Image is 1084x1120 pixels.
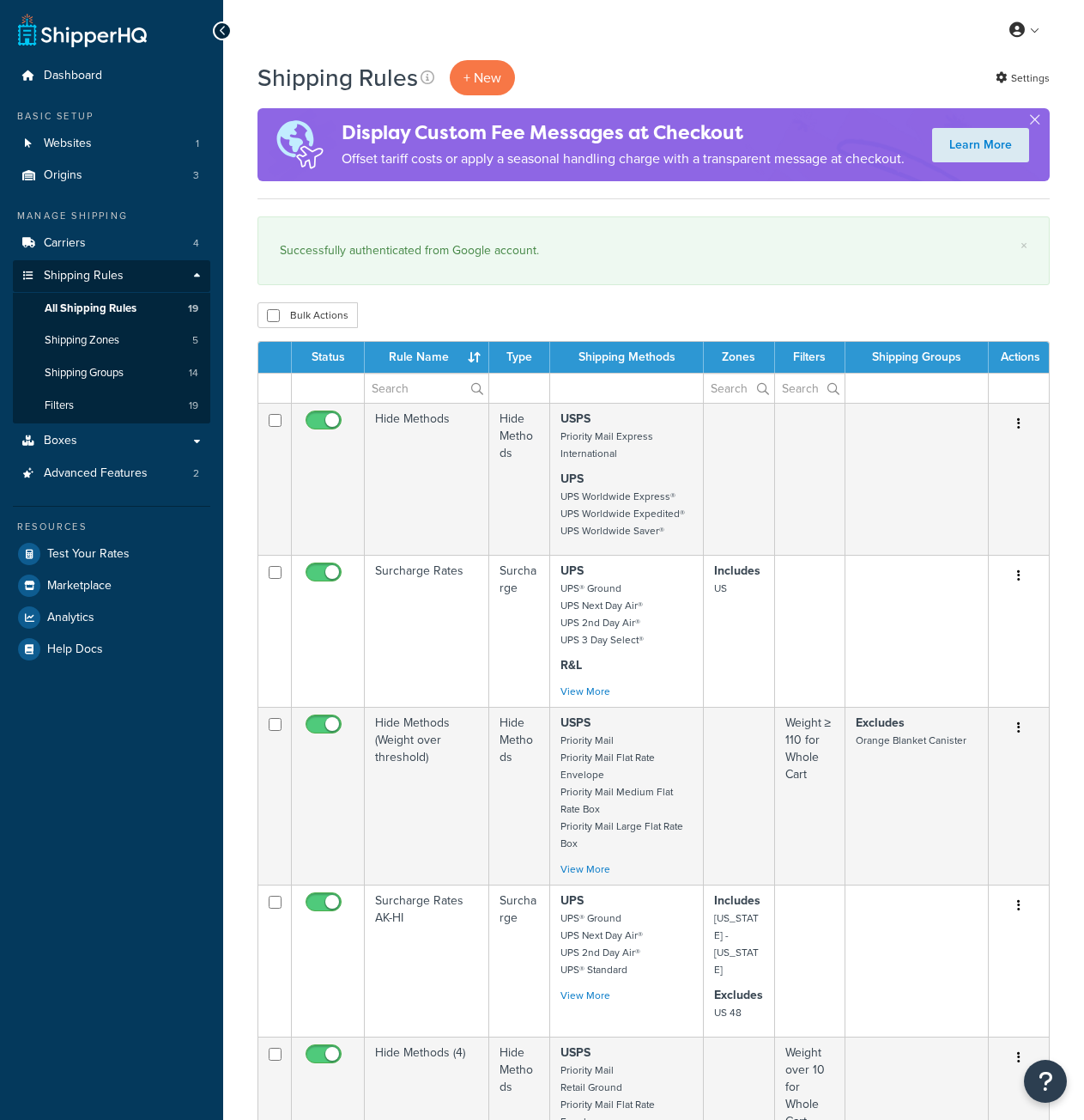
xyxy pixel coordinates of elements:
a: Filters 19 [13,390,210,422]
span: All Shipping Rules [45,301,136,316]
h4: Display Custom Fee Messages at Checkout [342,119,905,147]
th: Type [489,342,551,373]
span: Shipping Groups [45,366,124,380]
td: Hide Methods [489,707,551,885]
small: Orange Blanket Canister [856,733,966,748]
a: Settings [996,66,1050,90]
li: All Shipping Rules [13,293,210,325]
th: Status [292,342,365,373]
a: View More [560,988,610,1003]
li: Websites [13,128,210,160]
li: Advanced Features [13,458,210,490]
small: UPS Worldwide Express® UPS Worldwide Expedited® UPS Worldwide Saver® [560,489,685,539]
span: 1 [196,137,199,151]
a: ShipperHQ Home [18,13,147,47]
th: Shipping Methods [550,342,704,373]
span: Dashboard [44,69,102,83]
img: duties-banner-06bc72dcb5fe05cb3f9472aba00be2ae8eb53ab6f0d8bb03d382ba314ac3c341.png [257,108,342,181]
span: Marketplace [47,579,112,593]
strong: Includes [714,892,760,910]
small: UPS® Ground UPS Next Day Air® UPS 2nd Day Air® UPS® Standard [560,910,643,977]
span: Help Docs [47,642,103,657]
td: Hide Methods [365,403,489,555]
a: Help Docs [13,634,210,665]
button: Bulk Actions [257,302,358,328]
a: Carriers 4 [13,228,210,259]
span: Shipping Zones [45,333,119,348]
strong: Excludes [856,714,905,732]
span: Shipping Rules [44,269,124,283]
a: Advanced Features 2 [13,458,210,490]
input: Search [365,374,488,403]
th: Zones [704,342,774,373]
li: Shipping Zones [13,325,210,356]
td: Weight ≥ 110 for Whole Cart [775,707,845,885]
td: Surcharge [489,555,551,707]
a: Marketplace [13,570,210,601]
small: US 48 [714,1005,742,1020]
li: Shipping Groups [13,357,210,389]
li: Shipping Rules [13,260,210,423]
a: Dashboard [13,60,210,92]
a: View More [560,684,610,699]
strong: R&L [560,656,582,674]
h1: Shipping Rules [257,61,418,94]
span: Websites [44,137,92,151]
li: Filters [13,390,210,422]
th: Shipping Groups [845,342,989,373]
strong: USPS [560,714,590,732]
a: Origins 3 [13,160,210,192]
small: Priority Mail Priority Mail Flat Rate Envelope Priority Mail Medium Flat Rate Box Priority Mail L... [560,733,683,851]
span: 19 [189,399,198,413]
strong: UPS [560,562,584,580]
th: Filters [775,342,845,373]
input: Search [704,374,773,403]
a: Boxes [13,425,210,457]
strong: Includes [714,562,760,580]
a: View More [560,861,610,877]
span: 5 [192,333,198,348]
p: + New [450,60,515,95]
td: Surcharge Rates [365,555,489,707]
div: Manage Shipping [13,209,210,223]
span: Test Your Rates [47,547,130,562]
span: 2 [193,466,199,481]
a: Websites 1 [13,128,210,160]
td: Hide Methods (Weight over threshold) [365,707,489,885]
a: All Shipping Rules 19 [13,293,210,325]
span: Filters [45,399,74,413]
th: Rule Name : activate to sort column ascending [365,342,489,373]
input: Search [775,374,845,403]
a: Analytics [13,602,210,633]
li: Origins [13,160,210,192]
a: × [1020,239,1027,253]
div: Resources [13,520,210,534]
span: Advanced Features [44,466,148,481]
strong: UPS [560,470,584,488]
strong: Excludes [714,986,763,1004]
strong: USPS [560,1044,590,1062]
span: 3 [193,168,199,183]
th: Actions [989,342,1049,373]
a: Shipping Groups 14 [13,357,210,389]
strong: UPS [560,892,584,910]
span: 19 [188,301,198,316]
span: Origins [44,168,82,183]
span: 14 [189,366,198,380]
span: Boxes [44,434,77,448]
div: Basic Setup [13,109,210,124]
a: Shipping Zones 5 [13,325,210,356]
small: [US_STATE] - [US_STATE] [714,910,759,977]
span: 4 [193,236,199,251]
a: Shipping Rules [13,260,210,292]
td: Hide Methods [489,403,551,555]
a: Learn More [932,128,1029,162]
a: Test Your Rates [13,539,210,569]
small: UPS® Ground UPS Next Day Air® UPS 2nd Day Air® UPS 3 Day Select® [560,581,644,648]
small: Priority Mail Express International [560,429,653,461]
